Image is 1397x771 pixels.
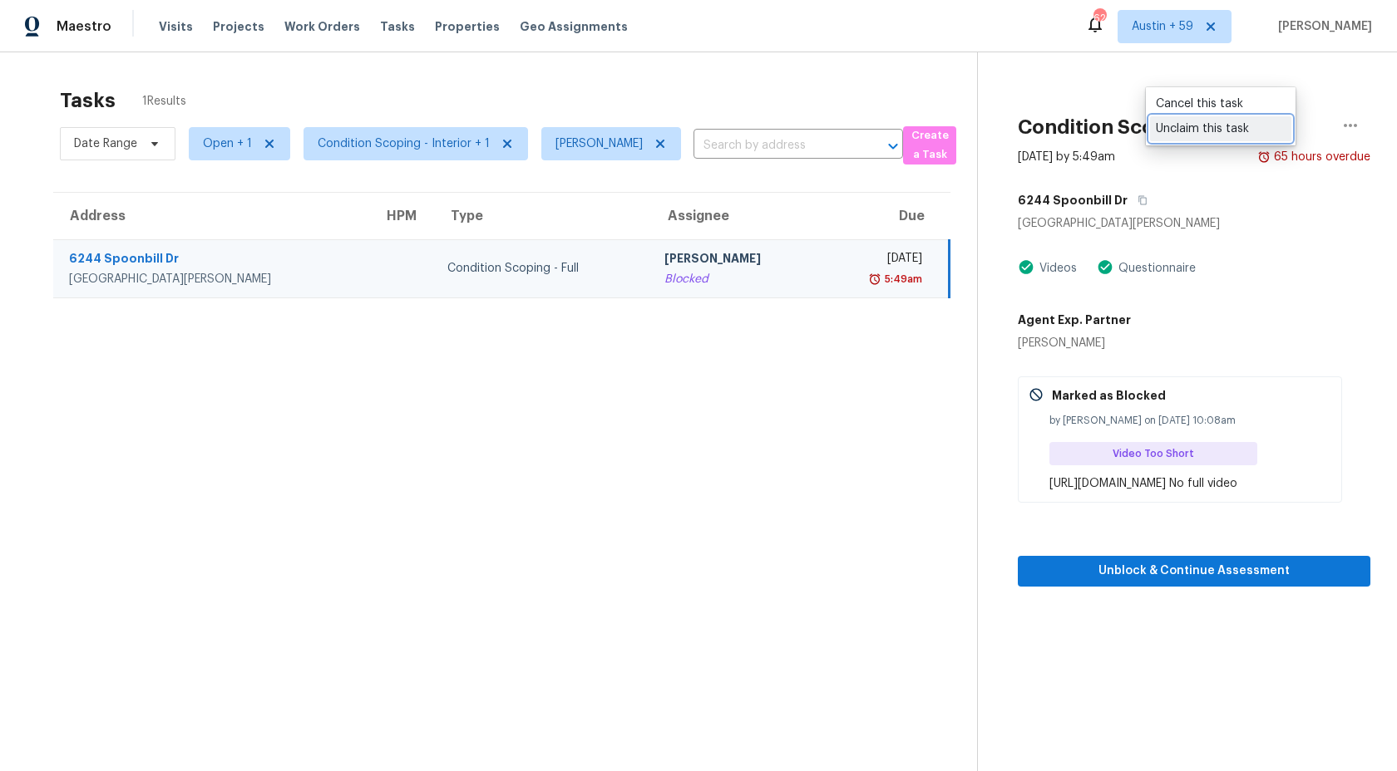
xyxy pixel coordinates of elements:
button: Copy Address [1128,185,1150,215]
div: Blocked [664,271,807,287]
div: 6244 Spoonbill Dr [69,250,357,271]
span: Maestro [57,18,111,35]
th: Address [53,193,370,239]
div: [PERSON_NAME] [664,250,807,271]
span: Date Range [74,135,137,152]
div: Cancel this task [1156,96,1286,112]
h2: Tasks [60,92,116,109]
h2: Condition Scoping - Full [1018,119,1248,135]
span: [PERSON_NAME] [555,135,643,152]
h5: Agent Exp. Partner [1018,312,1131,328]
div: Questionnaire [1113,260,1196,277]
span: Unblock & Continue Assessment [1031,561,1357,582]
button: Unblock & Continue Assessment [1018,556,1370,587]
div: Unclaim this task [1156,120,1286,137]
span: Work Orders [284,18,360,35]
div: Condition Scoping - Full [447,260,638,277]
div: [URL][DOMAIN_NAME] No full video [1049,475,1331,492]
span: Properties [435,18,500,35]
img: Artifact Present Icon [1097,258,1113,276]
img: Artifact Present Icon [1018,258,1034,276]
div: 5:49am [881,271,922,287]
button: Create a Task [903,126,956,165]
th: Due [820,193,950,239]
th: Type [434,193,651,239]
button: Open [881,135,905,158]
img: Overdue Alarm Icon [1257,149,1271,165]
img: Overdue Alarm Icon [868,271,881,287]
div: [DATE] [833,250,922,271]
span: Video Too Short [1113,445,1201,462]
span: Condition Scoping - Interior + 1 [318,135,490,152]
th: HPM [370,193,434,239]
span: 1 Results [142,93,186,110]
span: [PERSON_NAME] [1271,18,1372,35]
div: [GEOGRAPHIC_DATA][PERSON_NAME] [69,271,357,287]
div: [PERSON_NAME] [1018,335,1131,351]
h5: 6244 Spoonbill Dr [1018,192,1128,209]
div: [DATE] by 5:49am [1018,149,1115,165]
span: Geo Assignments [520,18,628,35]
span: Tasks [380,21,415,32]
div: [GEOGRAPHIC_DATA][PERSON_NAME] [1018,215,1370,232]
span: Create a Task [911,126,948,165]
input: Search by address [694,133,856,159]
img: Gray Cancel Icon [1029,387,1044,402]
div: 65 hours overdue [1271,149,1370,165]
p: Marked as Blocked [1052,387,1166,404]
div: 620 [1093,10,1105,27]
div: Videos [1034,260,1077,277]
span: Projects [213,18,264,35]
th: Assignee [651,193,820,239]
span: Visits [159,18,193,35]
div: by [PERSON_NAME] on [DATE] 10:08am [1049,412,1331,429]
span: Open + 1 [203,135,252,152]
span: Austin + 59 [1132,18,1193,35]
